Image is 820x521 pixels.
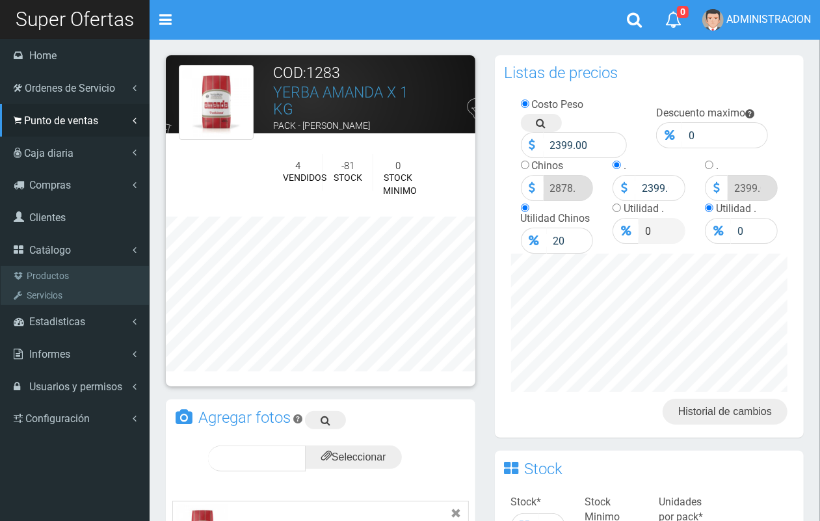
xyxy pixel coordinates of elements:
span: Caja diaria [24,147,73,159]
input: Precio . [639,218,685,244]
font: STOCK MINIMO [383,172,417,196]
img: YERBA_AMANDA_X_1_KG.jpg [179,65,254,140]
input: Precio Venta... [547,228,594,254]
label: Costo Peso [532,98,584,111]
h3: Listas de precios [505,65,618,81]
span: Seleccionar [321,451,386,462]
span: Home [29,49,57,62]
a: Servicios [4,286,149,305]
label: . [716,159,719,172]
span: Catálogo [29,244,71,256]
a: Buscar precio en google [521,114,562,132]
span: Ordenes de Servicio [25,82,115,94]
h5: 4 [283,161,313,172]
input: Precio . [728,175,778,201]
input: Descuento Maximo [682,122,768,148]
span: Super Ofertas [16,8,134,31]
input: Precio . [635,175,685,201]
label: . [624,159,626,172]
input: Precio Costo... [544,132,628,158]
a: YERBA AMANDA X 1 KG [273,84,408,118]
font: -81 [341,160,354,172]
span: Informes [29,348,70,360]
label: Utilidad . [624,202,664,215]
font: COD:1283 [273,64,340,82]
label: Chinos [532,159,564,172]
label: Utilidad . [716,202,756,215]
label: Descuento maximo [656,107,745,119]
span: Compras [29,179,71,191]
span: ADMINISTRACION [726,13,811,25]
a: Historial de cambios [663,399,787,425]
font: 0 [395,160,401,172]
a: Buscar imagen en google [305,411,346,429]
input: Precio Venta... [544,175,594,201]
font: ALMACEN [273,137,315,147]
span: Configuración [25,412,90,425]
span: Punto de ventas [24,114,98,127]
span: Clientes [29,211,66,224]
font: PACK - [PERSON_NAME] [273,120,370,131]
span: Usuarios y permisos [29,381,122,393]
a: Productos [4,266,149,286]
label: Utilidad Chinos [521,212,590,224]
font: VENDIDOS [283,172,326,183]
font: STOCK [334,172,362,183]
label: Stock [511,495,542,510]
img: User Image [702,9,724,31]
span: 0 [677,6,689,18]
input: Precio . [731,218,778,244]
h3: Stock [525,461,563,477]
h3: Agregar fotos [198,410,291,425]
span: Estadisticas [29,315,85,328]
